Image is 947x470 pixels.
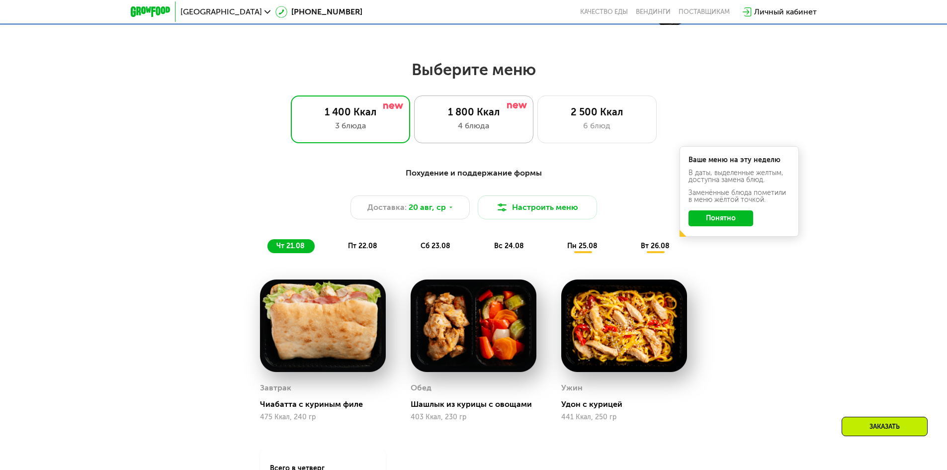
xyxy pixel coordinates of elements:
a: Вендинги [636,8,671,16]
h2: Выберите меню [32,60,915,80]
div: 441 Ккал, 250 гр [561,413,687,421]
a: Качество еды [580,8,628,16]
div: Личный кабинет [754,6,817,18]
div: 3 блюда [301,120,400,132]
span: пт 22.08 [348,242,377,250]
div: Завтрак [260,380,291,395]
button: Настроить меню [478,195,597,219]
div: поставщикам [679,8,730,16]
span: 20 авг, ср [409,201,446,213]
span: вт 26.08 [641,242,670,250]
div: 1 800 Ккал [425,106,523,118]
span: пн 25.08 [567,242,598,250]
div: В даты, выделенные желтым, доступна замена блюд. [689,170,790,184]
span: чт 21.08 [276,242,305,250]
div: Заменённые блюда пометили в меню жёлтой точкой. [689,189,790,203]
div: Ваше меню на эту неделю [689,157,790,164]
div: 1 400 Ккал [301,106,400,118]
div: 403 Ккал, 230 гр [411,413,536,421]
span: вс 24.08 [494,242,524,250]
span: Доставка: [367,201,407,213]
a: [PHONE_NUMBER] [275,6,362,18]
div: Обед [411,380,431,395]
div: Похудение и поддержание формы [179,167,768,180]
div: 475 Ккал, 240 гр [260,413,386,421]
div: Удон с курицей [561,399,695,409]
span: [GEOGRAPHIC_DATA] [180,8,262,16]
div: Заказать [842,417,928,436]
div: Ужин [561,380,583,395]
span: сб 23.08 [421,242,450,250]
div: 4 блюда [425,120,523,132]
button: Понятно [689,210,753,226]
div: Чиабатта с куриным филе [260,399,394,409]
div: 2 500 Ккал [548,106,646,118]
div: Шашлык из курицы с овощами [411,399,544,409]
div: 6 блюд [548,120,646,132]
